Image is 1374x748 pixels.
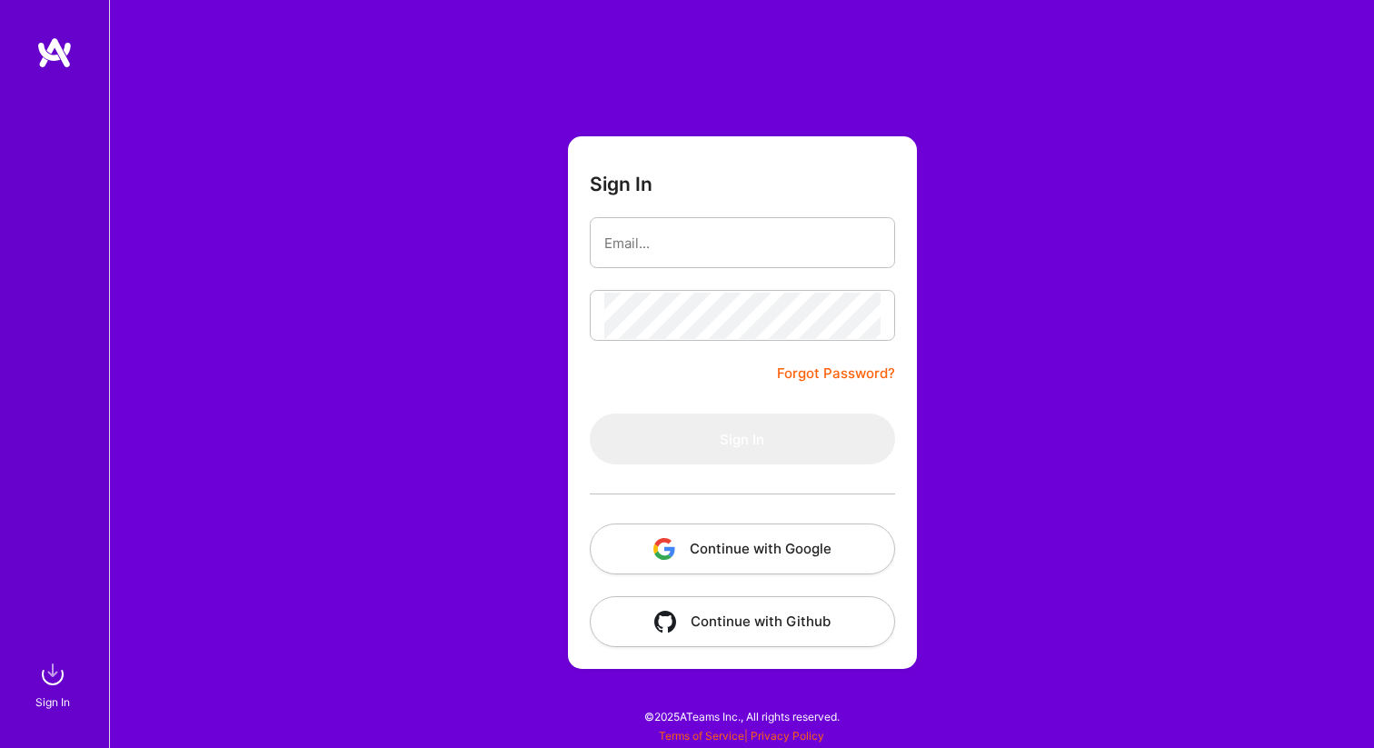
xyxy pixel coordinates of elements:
[590,414,895,464] button: Sign In
[35,693,70,712] div: Sign In
[35,656,71,693] img: sign in
[590,173,652,195] h3: Sign In
[654,611,676,633] img: icon
[109,693,1374,739] div: © 2025 ATeams Inc., All rights reserved.
[659,729,824,743] span: |
[38,656,71,712] a: sign inSign In
[604,220,881,266] input: Email...
[659,729,744,743] a: Terms of Service
[751,729,824,743] a: Privacy Policy
[590,524,895,574] button: Continue with Google
[590,596,895,647] button: Continue with Github
[36,36,73,69] img: logo
[777,363,895,384] a: Forgot Password?
[653,538,675,560] img: icon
